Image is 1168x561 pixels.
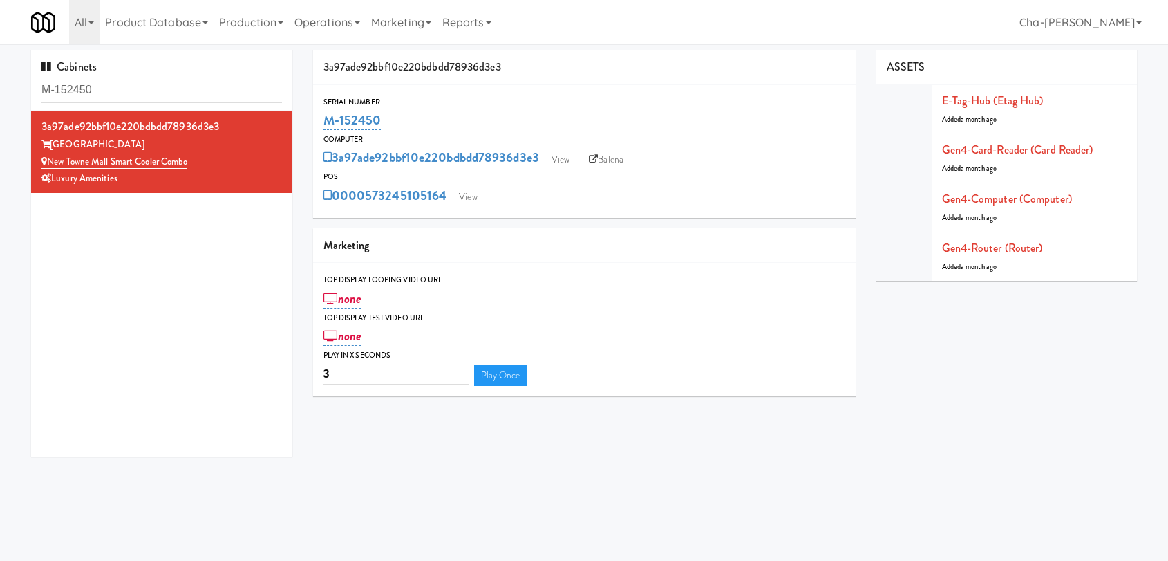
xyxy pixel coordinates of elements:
[323,148,539,167] a: 3a97ade92bbf10e220bdbdd78936d3e3
[323,111,382,130] a: M-152450
[313,50,856,85] div: 3a97ade92bbf10e220bdbdd78936d3e3
[942,114,997,125] span: Added
[942,261,997,272] span: Added
[942,163,997,174] span: Added
[942,240,1043,256] a: Gen4-router (Router)
[582,149,630,170] a: Balena
[323,170,845,184] div: POS
[323,289,361,309] a: none
[41,59,97,75] span: Cabinets
[942,212,997,223] span: Added
[942,142,1093,158] a: Gen4-card-reader (Card Reader)
[41,155,187,169] a: New Towne Mall Smart Cooler Combo
[41,136,282,154] div: [GEOGRAPHIC_DATA]
[31,10,55,35] img: Micromart
[961,163,997,174] span: a month ago
[452,187,484,208] a: View
[961,261,997,272] span: a month ago
[323,237,370,253] span: Marketing
[41,116,282,137] div: 3a97ade92bbf10e220bdbdd78936d3e3
[942,93,1044,109] a: E-tag-hub (Etag Hub)
[474,365,527,386] a: Play Once
[323,327,361,346] a: none
[323,349,845,362] div: Play in X seconds
[41,172,117,185] a: Luxury Amenities
[323,186,447,205] a: 0000573245105164
[961,114,997,125] span: a month ago
[961,212,997,223] span: a month ago
[323,133,845,147] div: Computer
[41,77,282,103] input: Search cabinets
[323,311,845,325] div: Top Display Test Video Url
[942,191,1072,207] a: Gen4-computer (Computer)
[887,59,925,75] span: ASSETS
[545,149,576,170] a: View
[31,111,292,193] li: 3a97ade92bbf10e220bdbdd78936d3e3[GEOGRAPHIC_DATA] New Towne Mall Smart Cooler ComboLuxury Amenities
[323,95,845,109] div: Serial Number
[323,273,845,287] div: Top Display Looping Video Url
